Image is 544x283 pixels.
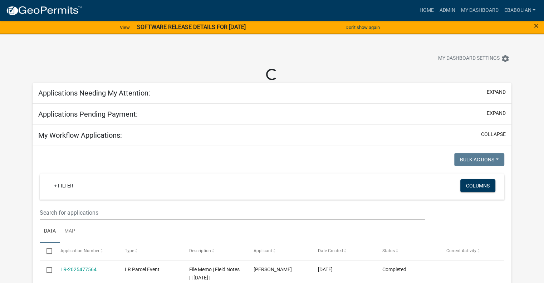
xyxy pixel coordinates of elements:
[460,179,495,192] button: Columns
[534,21,539,31] span: ×
[432,52,515,65] button: My Dashboard Settingssettings
[117,21,133,33] a: View
[438,54,500,63] span: My Dashboard Settings
[246,243,311,260] datatable-header-cell: Applicant
[481,131,506,138] button: collapse
[487,88,506,96] button: expand
[137,24,246,30] strong: SOFTWARE RELEASE DETAILS FOR [DATE]
[343,21,383,33] button: Don't show again
[253,267,291,272] span: Eric Babolian
[318,248,343,253] span: Date Created
[382,248,394,253] span: Status
[189,248,211,253] span: Description
[501,4,538,17] a: ebabolian
[382,267,406,272] span: Completed
[125,267,160,272] span: LR Parcel Event
[40,220,60,243] a: Data
[48,179,79,192] a: + Filter
[53,243,118,260] datatable-header-cell: Application Number
[446,248,476,253] span: Current Activity
[253,248,272,253] span: Applicant
[416,4,436,17] a: Home
[60,220,79,243] a: Map
[38,131,122,140] h5: My Workflow Applications:
[60,248,99,253] span: Application Number
[311,243,375,260] datatable-header-cell: Date Created
[40,243,53,260] datatable-header-cell: Select
[534,21,539,30] button: Close
[454,153,504,166] button: Bulk Actions
[436,4,458,17] a: Admin
[118,243,182,260] datatable-header-cell: Type
[60,267,97,272] a: LR-2025477564
[375,243,440,260] datatable-header-cell: Status
[40,205,425,220] input: Search for applications
[458,4,501,17] a: My Dashboard
[440,243,504,260] datatable-header-cell: Current Activity
[487,109,506,117] button: expand
[38,110,138,118] h5: Applications Pending Payment:
[318,267,332,272] span: 09/12/2025
[501,54,510,63] i: settings
[125,248,134,253] span: Type
[38,89,150,97] h5: Applications Needing My Attention:
[182,243,246,260] datatable-header-cell: Description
